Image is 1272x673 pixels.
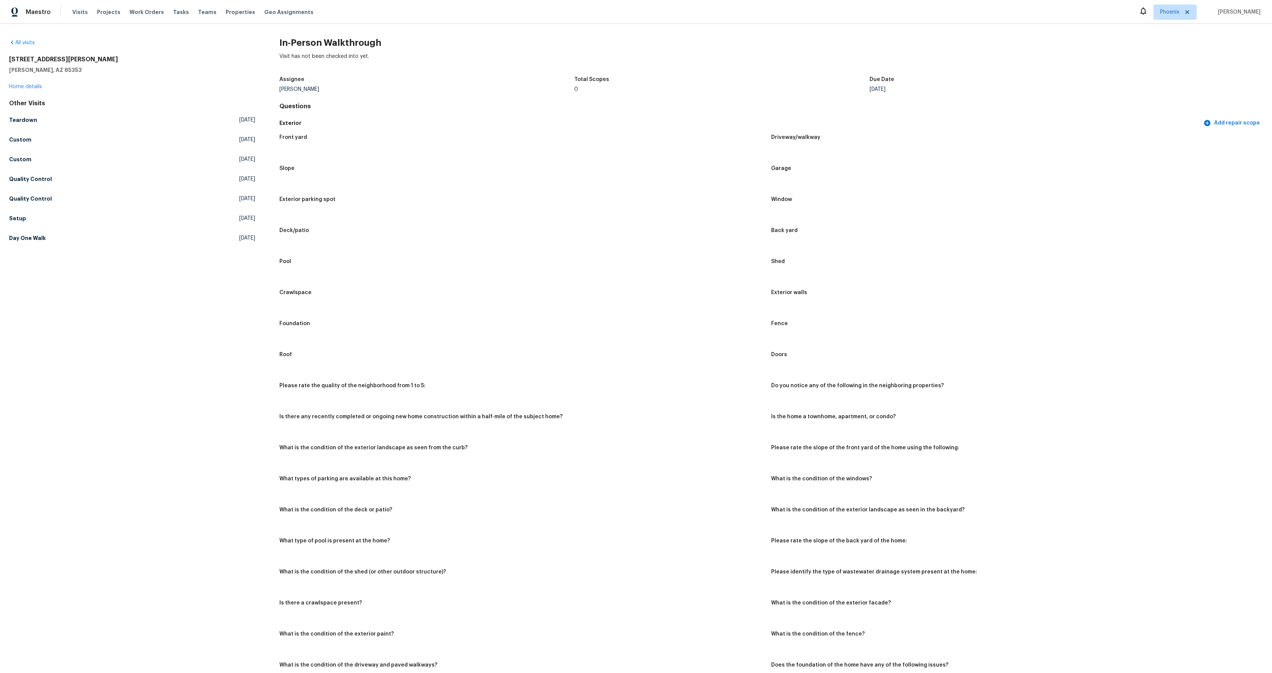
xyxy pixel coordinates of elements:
[26,8,51,16] span: Maestro
[279,197,335,202] h5: Exterior parking spot
[279,119,1202,127] h5: Exterior
[771,445,959,450] h5: Please rate the slope of the front yard of the home using the following:
[239,136,255,143] span: [DATE]
[279,445,468,450] h5: What is the condition of the exterior landscape as seen from the curb?
[198,8,217,16] span: Teams
[9,100,255,107] div: Other Visits
[279,414,563,419] h5: Is there any recently completed or ongoing new home construction within a half-mile of the subjec...
[239,234,255,242] span: [DATE]
[279,290,312,295] h5: Crawlspace
[279,77,304,82] h5: Assignee
[279,87,575,92] div: [PERSON_NAME]
[9,153,255,166] a: Custom[DATE]
[279,259,291,264] h5: Pool
[771,228,798,233] h5: Back yard
[279,662,437,668] h5: What is the condition of the driveway and paved walkways?
[771,197,792,202] h5: Window
[9,40,35,45] a: All visits
[9,212,255,225] a: Setup[DATE]
[771,290,807,295] h5: Exterior walls
[771,414,896,419] h5: Is the home a townhome, apartment, or condo?
[771,507,965,513] h5: What is the condition of the exterior landscape as seen in the backyard?
[264,8,313,16] span: Geo Assignments
[279,631,394,637] h5: What is the condition of the exterior paint?
[9,195,52,203] h5: Quality Control
[9,136,31,143] h5: Custom
[9,133,255,146] a: Custom[DATE]
[771,321,788,326] h5: Fence
[771,166,791,171] h5: Garage
[771,352,787,357] h5: Doors
[279,135,307,140] h5: Front yard
[771,631,865,637] h5: What is the condition of the fence?
[239,156,255,163] span: [DATE]
[574,77,609,82] h5: Total Scopes
[9,192,255,206] a: Quality Control[DATE]
[771,538,907,544] h5: Please rate the slope of the back yard of the home:
[9,172,255,186] a: Quality Control[DATE]
[226,8,255,16] span: Properties
[279,507,392,513] h5: What is the condition of the deck or patio?
[9,113,255,127] a: Teardown[DATE]
[279,103,1263,110] h4: Questions
[9,234,46,242] h5: Day One Walk
[239,116,255,124] span: [DATE]
[1160,8,1179,16] span: Phoenix
[1202,116,1263,130] button: Add repair scope
[771,569,977,575] h5: Please identify the type of wastewater drainage system present at the home:
[239,175,255,183] span: [DATE]
[279,39,1263,47] h2: In-Person Walkthrough
[279,228,309,233] h5: Deck/patio
[279,569,446,575] h5: What is the condition of the shed (or other outdoor structure)?
[574,87,870,92] div: 0
[9,231,255,245] a: Day One Walk[DATE]
[9,156,31,163] h5: Custom
[129,8,164,16] span: Work Orders
[870,87,1165,92] div: [DATE]
[173,9,189,15] span: Tasks
[279,476,411,481] h5: What types of parking are available at this home?
[279,53,1263,72] div: Visit has not been checked into yet.
[9,56,255,63] h2: [STREET_ADDRESS][PERSON_NAME]
[771,476,872,481] h5: What is the condition of the windows?
[239,195,255,203] span: [DATE]
[870,77,894,82] h5: Due Date
[239,215,255,222] span: [DATE]
[771,383,944,388] h5: Do you notice any of the following in the neighboring properties?
[771,135,820,140] h5: Driveway/walkway
[9,215,26,222] h5: Setup
[279,600,362,606] h5: Is there a crawlspace present?
[1215,8,1261,16] span: [PERSON_NAME]
[771,259,785,264] h5: Shed
[279,383,426,388] h5: Please rate the quality of the neighborhood from 1 to 5:
[771,662,948,668] h5: Does the foundation of the home have any of the following issues?
[279,166,295,171] h5: Slope
[72,8,88,16] span: Visits
[279,321,310,326] h5: Foundation
[9,66,255,74] h5: [PERSON_NAME], AZ 85353
[9,84,42,89] a: Home details
[9,116,37,124] h5: Teardown
[9,175,52,183] h5: Quality Control
[97,8,120,16] span: Projects
[1205,118,1260,128] span: Add repair scope
[279,538,390,544] h5: What type of pool is present at the home?
[771,600,891,606] h5: What is the condition of the exterior facade?
[279,352,292,357] h5: Roof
